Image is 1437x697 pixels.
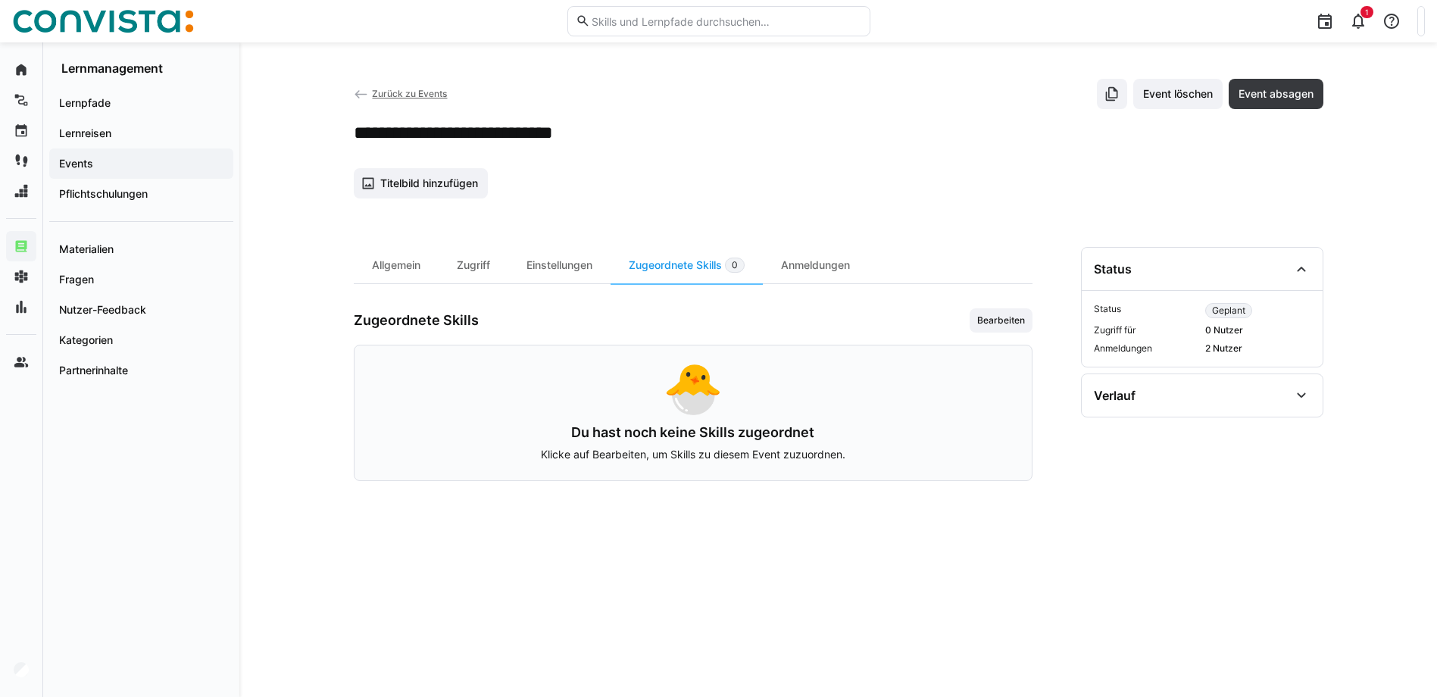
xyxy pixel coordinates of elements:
[1205,324,1310,336] span: 0 Nutzer
[354,88,448,99] a: Zurück zu Events
[439,247,508,283] div: Zugriff
[970,308,1032,333] button: Bearbeiten
[354,168,489,198] button: Titelbild hinzufügen
[354,312,479,329] h3: Zugeordnete Skills
[1094,342,1199,355] span: Anmeldungen
[373,424,1014,441] h3: Du hast noch keine Skills zugeordnet
[976,314,1026,327] span: Bearbeiten
[1205,342,1310,355] span: 2 Nutzer
[611,247,763,283] div: Zugeordnete Skills
[1094,388,1136,403] div: Verlauf
[1212,305,1245,317] span: Geplant
[372,88,447,99] span: Zurück zu Events
[373,364,1014,412] div: 🐣
[1133,79,1223,109] button: Event löschen
[590,14,861,28] input: Skills und Lernpfade durchsuchen…
[354,247,439,283] div: Allgemein
[373,447,1014,462] p: Klicke auf Bearbeiten, um Skills zu diesem Event zuzuordnen.
[1094,303,1199,318] span: Status
[1365,8,1369,17] span: 1
[378,176,480,191] span: Titelbild hinzufügen
[763,247,868,283] div: Anmeldungen
[1229,79,1323,109] button: Event absagen
[508,247,611,283] div: Einstellungen
[1094,261,1132,277] div: Status
[1236,86,1316,102] span: Event absagen
[1094,324,1199,336] span: Zugriff für
[1141,86,1215,102] span: Event löschen
[732,259,738,271] span: 0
